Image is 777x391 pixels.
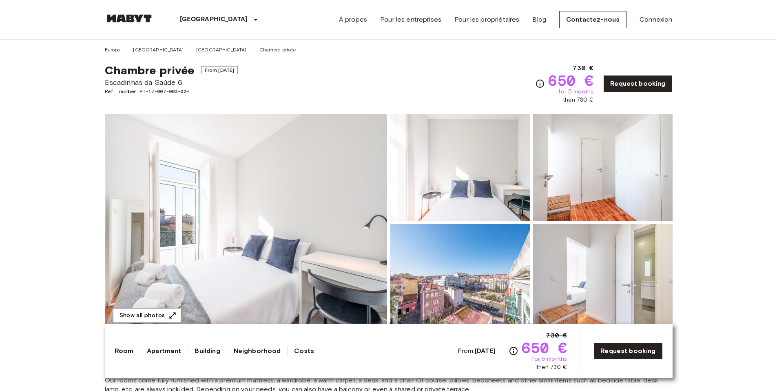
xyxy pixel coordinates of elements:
svg: Check cost overview for full price breakdown. Please note that discounts apply to new joiners onl... [509,346,518,356]
span: From: [458,347,496,355]
span: then 730 € [536,363,567,371]
a: Blog [532,15,546,24]
b: [DATE] [475,347,496,355]
a: [GEOGRAPHIC_DATA] [196,46,247,53]
span: 730 € [546,331,567,340]
span: Escadinhas da Saúde 6 [105,77,238,88]
a: À propos [339,15,367,24]
img: Habyt [105,14,154,22]
button: Show all photos [113,308,182,323]
a: Request booking [603,75,672,92]
span: 730 € [573,63,593,73]
img: Picture of unit PT-17-007-003-02H [533,114,673,221]
a: Request booking [593,342,662,360]
a: Room [115,346,134,356]
p: [GEOGRAPHIC_DATA] [180,15,248,24]
a: Pour les propriétaires [454,15,519,24]
a: Europe [105,46,121,53]
a: Chambre privée [259,46,297,53]
a: Contactez-nous [559,11,626,28]
span: From [DATE] [201,66,238,74]
a: [GEOGRAPHIC_DATA] [133,46,184,53]
a: Pour les entreprises [380,15,441,24]
a: Apartment [147,346,181,356]
span: 650 € [522,340,567,355]
a: Costs [294,346,314,356]
img: Picture of unit PT-17-007-003-02H [533,224,673,331]
span: Chambre privée [105,63,195,77]
span: for 5 months [558,88,593,96]
span: Ref. number PT-17-007-003-02H [105,88,238,95]
span: then 730 € [563,96,594,104]
span: for 5 months [532,355,567,363]
span: 650 € [548,73,593,88]
img: Picture of unit PT-17-007-003-02H [390,114,530,221]
a: Connexion [640,15,672,24]
a: Building [195,346,220,356]
svg: Check cost overview for full price breakdown. Please note that discounts apply to new joiners onl... [535,79,545,89]
a: Neighborhood [234,346,281,356]
img: Marketing picture of unit PT-17-007-003-02H [105,114,387,331]
img: Picture of unit PT-17-007-003-02H [390,224,530,331]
